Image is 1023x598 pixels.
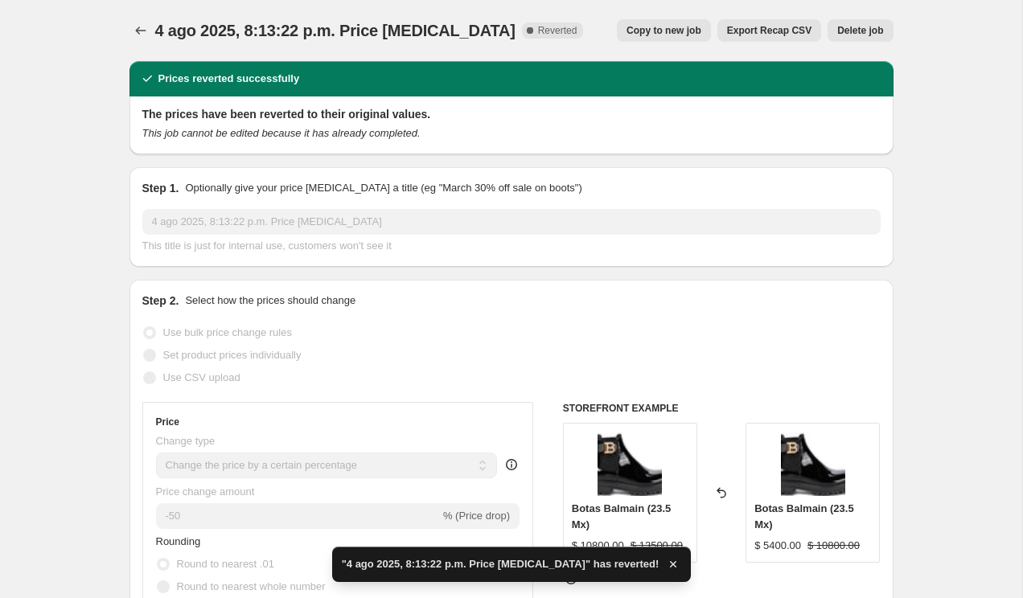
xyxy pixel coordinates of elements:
h2: Step 2. [142,293,179,309]
div: $ 5400.00 [754,538,801,554]
span: 4 ago 2025, 8:13:22 p.m. Price [MEDICAL_DATA] [155,22,516,39]
div: $ 10800.00 [572,538,624,554]
span: Use CSV upload [163,371,240,383]
i: This job cannot be edited because it has already completed. [142,127,421,139]
input: -15 [156,503,440,529]
span: % (Price drop) [443,510,510,522]
p: Optionally give your price [MEDICAL_DATA] a title (eg "March 30% off sale on boots") [185,180,581,196]
span: Copy to new job [627,24,701,37]
input: 30% off holiday sale [142,209,881,235]
span: Rounding [156,535,201,547]
button: Copy to new job [617,19,711,42]
div: help [503,457,520,473]
span: Botas Balmain (23.5 Mx) [572,502,672,530]
strike: $ 13500.00 [631,538,683,554]
span: Set product prices individually [163,349,302,361]
span: Round to nearest .01 [177,558,274,570]
h2: The prices have been reverted to their original values. [142,106,881,122]
span: Round to nearest whole number [177,580,326,592]
button: Delete job [828,19,893,42]
span: Delete job [837,24,883,37]
strike: $ 10800.00 [807,538,860,554]
img: 00f2cc97ef5bcafd8a8b1a6ae902c3c8_80x.jpg [598,432,662,496]
span: Use bulk price change rules [163,326,292,338]
h2: Step 1. [142,180,179,196]
span: Price change amount [156,485,255,498]
span: Export Recap CSV [727,24,811,37]
span: "4 ago 2025, 8:13:22 p.m. Price [MEDICAL_DATA]" has reverted! [342,556,659,572]
span: Reverted [538,24,577,37]
button: Export Recap CSV [717,19,821,42]
h2: Prices reverted successfully [158,71,300,87]
img: 00f2cc97ef5bcafd8a8b1a6ae902c3c8_80x.jpg [781,432,845,496]
span: Change type [156,435,216,447]
span: This title is just for internal use, customers won't see it [142,240,392,252]
p: Select how the prices should change [185,293,355,309]
h3: Price [156,416,179,428]
button: Price change jobs [129,19,152,42]
span: Botas Balmain (23.5 Mx) [754,502,854,530]
h6: STOREFRONT EXAMPLE [563,402,881,415]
